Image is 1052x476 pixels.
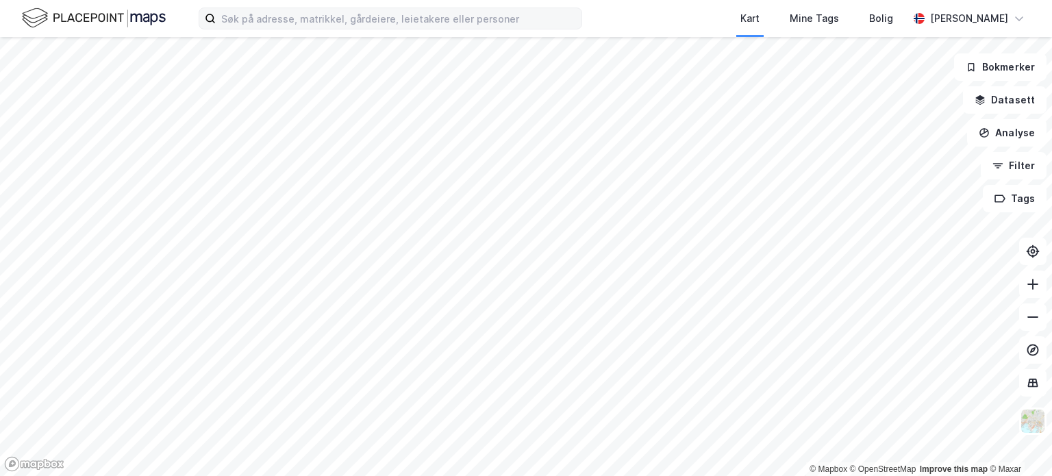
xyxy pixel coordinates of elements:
input: Søk på adresse, matrikkel, gårdeiere, leietakere eller personer [216,8,581,29]
img: logo.f888ab2527a4732fd821a326f86c7f29.svg [22,6,166,30]
div: Bolig [869,10,893,27]
div: Mine Tags [790,10,839,27]
div: [PERSON_NAME] [930,10,1008,27]
div: Kontrollprogram for chat [984,410,1052,476]
div: Kart [740,10,760,27]
iframe: Chat Widget [984,410,1052,476]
